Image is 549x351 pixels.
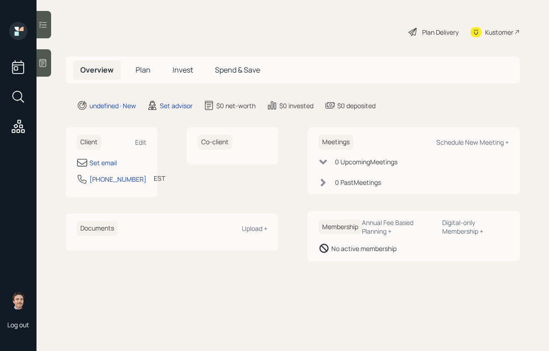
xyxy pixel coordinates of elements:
[216,101,256,110] div: $0 net-worth
[335,157,397,167] div: 0 Upcoming Meeting s
[362,218,435,236] div: Annual Fee Based Planning +
[9,291,27,309] img: robby-grisanti-headshot.png
[337,101,376,110] div: $0 deposited
[89,158,117,168] div: Set email
[422,27,459,37] div: Plan Delivery
[215,65,260,75] span: Spend & Save
[77,221,118,236] h6: Documents
[89,101,136,110] div: undefined · New
[335,178,381,187] div: 0 Past Meeting s
[160,101,193,110] div: Set advisor
[331,244,397,253] div: No active membership
[173,65,193,75] span: Invest
[279,101,314,110] div: $0 invested
[198,135,232,150] h6: Co-client
[7,320,29,329] div: Log out
[485,27,513,37] div: Kustomer
[154,173,165,183] div: EST
[80,65,114,75] span: Overview
[242,224,267,233] div: Upload +
[136,65,151,75] span: Plan
[135,138,146,147] div: Edit
[319,220,362,235] h6: Membership
[442,218,509,236] div: Digital-only Membership +
[436,138,509,147] div: Schedule New Meeting +
[319,135,353,150] h6: Meetings
[89,174,146,184] div: [PHONE_NUMBER]
[77,135,101,150] h6: Client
